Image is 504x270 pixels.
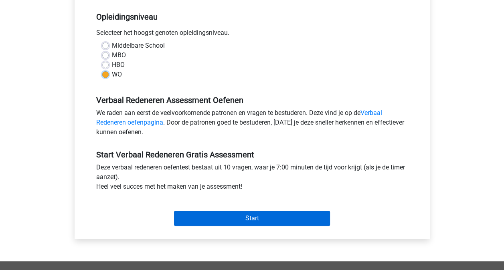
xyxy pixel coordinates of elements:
input: Start [174,211,330,226]
div: Deze verbaal redeneren oefentest bestaat uit 10 vragen, waar je 7:00 minuten de tijd voor krijgt ... [90,163,414,195]
h5: Verbaal Redeneren Assessment Oefenen [96,95,408,105]
div: We raden aan eerst de veelvoorkomende patronen en vragen te bestuderen. Deze vind je op de . Door... [90,108,414,140]
h5: Start Verbaal Redeneren Gratis Assessment [96,150,408,159]
label: HBO [112,60,125,70]
label: WO [112,70,122,79]
h5: Opleidingsniveau [96,9,408,25]
label: Middelbare School [112,41,165,50]
div: Selecteer het hoogst genoten opleidingsniveau. [90,28,414,41]
label: MBO [112,50,126,60]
